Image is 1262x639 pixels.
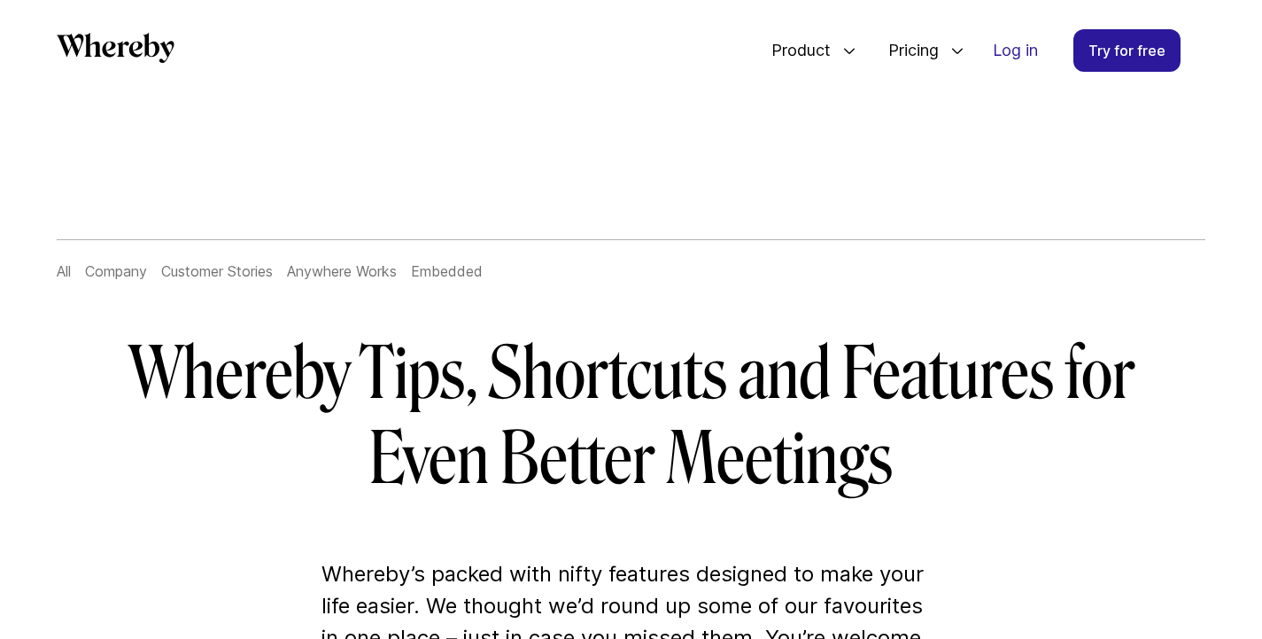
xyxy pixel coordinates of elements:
[57,262,71,280] a: All
[754,21,835,80] span: Product
[979,30,1052,71] a: Log in
[57,33,174,63] svg: Whereby
[121,331,1142,502] h1: Whereby Tips, Shortcuts and Features for Even Better Meetings
[287,262,397,280] a: Anywhere Works
[1073,29,1181,72] a: Try for free
[85,262,147,280] a: Company
[57,33,174,69] a: Whereby
[411,262,483,280] a: Embedded
[871,21,943,80] span: Pricing
[161,262,273,280] a: Customer Stories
